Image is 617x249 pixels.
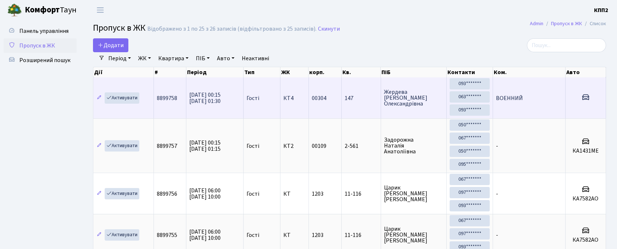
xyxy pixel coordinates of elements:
[308,67,342,77] th: корп.
[186,67,244,77] th: Період
[154,67,186,77] th: #
[91,4,109,16] button: Переключити навігацію
[244,67,280,77] th: Тип
[19,27,69,35] span: Панель управління
[25,4,77,16] span: Таун
[189,187,221,201] span: [DATE] 06:00 [DATE] 10:00
[105,92,139,104] a: Активувати
[283,232,305,238] span: КТ
[193,52,213,65] a: ПІБ
[283,143,305,149] span: КТ2
[493,67,566,77] th: Ком.
[384,226,444,244] span: Царик [PERSON_NAME] [PERSON_NAME]
[345,95,377,101] span: 147
[519,16,617,31] nav: breadcrumb
[247,232,259,238] span: Гості
[4,38,77,53] a: Пропуск в ЖК
[280,67,308,77] th: ЖК
[530,20,543,27] a: Admin
[496,142,498,150] span: -
[105,229,139,241] a: Активувати
[551,20,582,27] a: Пропуск в ЖК
[19,42,55,50] span: Пропуск в ЖК
[594,6,608,14] b: КПП2
[566,67,606,77] th: Авто
[283,95,305,101] span: КТ4
[157,190,177,198] span: 8899756
[496,231,498,239] span: -
[19,56,70,64] span: Розширений пошук
[7,3,22,18] img: logo.png
[157,231,177,239] span: 8899755
[93,38,128,52] a: Додати
[239,52,272,65] a: Неактивні
[447,67,493,77] th: Контакти
[384,137,444,154] span: Задорожна Наталія Анатоліївна
[135,52,154,65] a: ЖК
[569,148,603,154] h5: КА1431МЕ
[189,139,221,153] span: [DATE] 00:15 [DATE] 01:15
[105,188,139,199] a: Активувати
[93,67,154,77] th: Дії
[342,67,381,77] th: Кв.
[214,52,237,65] a: Авто
[312,231,323,239] span: 1203
[594,6,608,15] a: КПП2
[155,52,191,65] a: Квартира
[247,191,259,197] span: Гості
[384,89,444,107] span: Жердева [PERSON_NAME] Олександрівна
[4,53,77,68] a: Розширений пошук
[25,4,60,16] b: Комфорт
[4,24,77,38] a: Панель управління
[105,52,134,65] a: Період
[247,95,259,101] span: Гості
[98,41,124,49] span: Додати
[312,142,326,150] span: 00109
[318,26,340,32] a: Скинути
[189,91,221,105] span: [DATE] 00:15 [DATE] 01:30
[345,191,377,197] span: 11-116
[189,228,221,242] span: [DATE] 06:00 [DATE] 10:00
[147,26,317,32] div: Відображено з 1 по 25 з 26 записів (відфільтровано з 25 записів).
[157,94,177,102] span: 8899758
[247,143,259,149] span: Гості
[527,38,606,52] input: Пошук...
[157,142,177,150] span: 8899757
[283,191,305,197] span: КТ
[345,232,377,238] span: 11-116
[312,94,326,102] span: 00304
[93,22,145,34] span: Пропуск в ЖК
[381,67,447,77] th: ПІБ
[312,190,323,198] span: 1203
[569,237,603,244] h5: КА7582АО
[582,20,606,28] li: Список
[345,143,377,149] span: 2-561
[569,195,603,202] h5: КА7582АО
[496,190,498,198] span: -
[384,185,444,202] span: Царик [PERSON_NAME] [PERSON_NAME]
[105,140,139,152] a: Активувати
[496,94,523,102] span: ВОЕННИЙ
